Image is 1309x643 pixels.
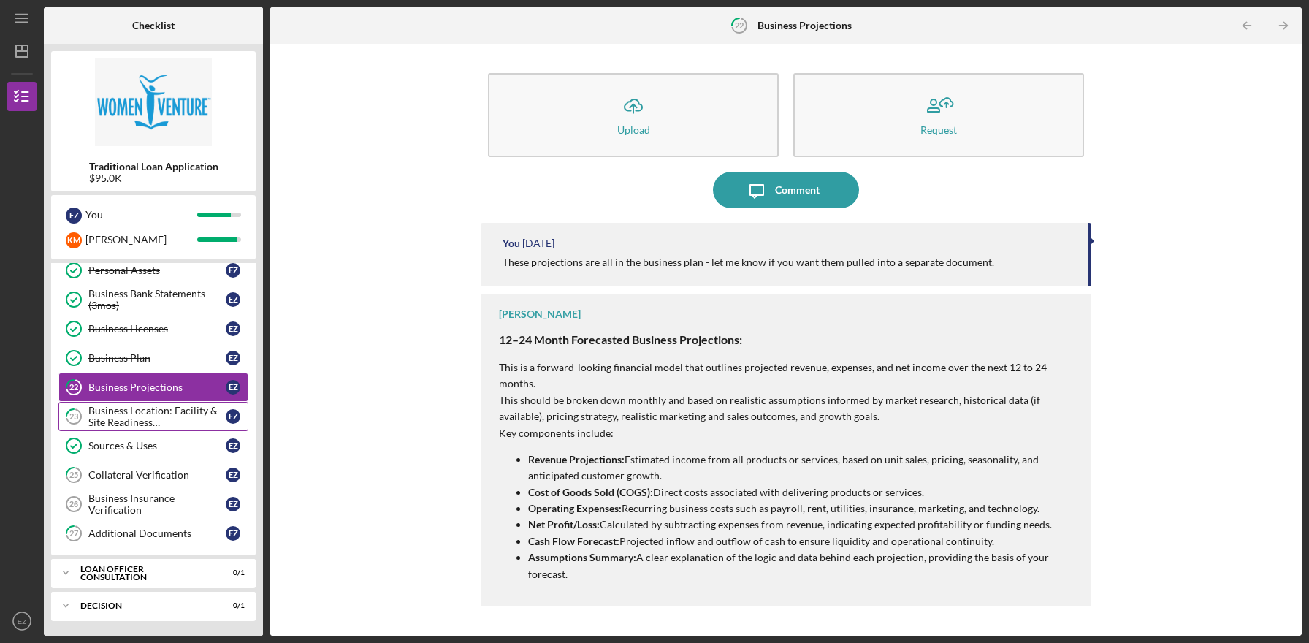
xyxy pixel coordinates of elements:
div: You [503,237,520,249]
a: Business LicensesEZ [58,314,248,343]
p: This is a forward-looking financial model that outlines projected revenue, expenses, and net inco... [499,359,1076,392]
tspan: 22 [735,20,744,30]
strong: Assumptions Summary: [528,551,636,563]
div: E Z [226,380,240,395]
div: E Z [226,321,240,336]
div: Business Plan [88,352,226,364]
a: 22Business ProjectionsEZ [58,373,248,402]
div: E Z [226,438,240,453]
div: E Z [226,497,240,511]
time: 2025-08-19 14:41 [522,237,554,249]
a: Personal AssetsEZ [58,256,248,285]
div: These projections are all in the business plan - let me know if you want them pulled into a separ... [503,256,994,268]
div: E Z [226,526,240,541]
tspan: 25 [69,471,78,480]
tspan: 22 [69,383,78,392]
div: Comment [775,172,820,208]
a: 27Additional DocumentsEZ [58,519,248,548]
div: Collateral Verification [88,469,226,481]
p: Projected inflow and outflow of cash to ensure liquidity and operational continuity. [528,533,1076,549]
strong: Cost of Goods Sold (COGS): [528,486,653,498]
button: Upload [488,73,779,157]
div: Loan Officer Consultation [80,565,208,582]
strong: 12–24 Month Forecasted Business Projections: [499,332,742,346]
div: [PERSON_NAME] [499,308,581,320]
p: Calculated by subtracting expenses from revenue, indicating expected profitability or funding needs. [528,517,1076,533]
a: Business Bank Statements (3mos)EZ [58,285,248,314]
div: E Z [226,263,240,278]
strong: Revenue Projections: [528,453,625,465]
strong: Cash Flow Forecast: [528,535,619,547]
text: EZ [18,617,26,625]
p: Recurring business costs such as payroll, rent, utilities, insurance, marketing, and technology. [528,501,1076,517]
strong: Net Profit/Loss: [528,518,600,530]
a: Sources & UsesEZ [58,431,248,460]
b: Traditional Loan Application [89,161,218,172]
div: Decision [80,601,208,610]
div: Business Projections [88,381,226,393]
b: Checklist [132,20,175,31]
button: Request [793,73,1084,157]
div: You [85,202,197,227]
tspan: 23 [69,412,78,422]
tspan: 26 [69,500,78,509]
div: Request [920,124,957,135]
div: Sources & Uses [88,440,226,452]
div: 0 / 1 [218,601,245,610]
a: 25Collateral VerificationEZ [58,460,248,490]
p: Direct costs associated with delivering products or services. [528,484,1076,501]
div: 0 / 1 [218,568,245,577]
div: Additional Documents [88,528,226,539]
a: 23Business Location: Facility & Site Readiness DocumentationEZ [58,402,248,431]
a: 26Business Insurance VerificationEZ [58,490,248,519]
button: Comment [713,172,859,208]
p: Key components include: [499,425,1076,441]
p: This should be broken down monthly and based on realistic assumptions informed by market research... [499,392,1076,425]
p: A clear explanation of the logic and data behind each projection, providing the basis of your for... [528,549,1076,582]
div: E Z [66,208,82,224]
div: E Z [226,468,240,482]
div: Business Location: Facility & Site Readiness Documentation [88,405,226,428]
div: [PERSON_NAME] [85,227,197,252]
img: Product logo [51,58,256,146]
b: Business Projections [757,20,852,31]
tspan: 27 [69,529,79,539]
div: E Z [226,409,240,424]
strong: Operating Expenses: [528,502,622,514]
div: E Z [226,292,240,307]
div: Personal Assets [88,265,226,276]
div: $95.0K [89,172,218,184]
div: K M [66,232,82,248]
a: Business PlanEZ [58,343,248,373]
p: Estimated income from all products or services, based on unit sales, pricing, seasonality, and an... [528,452,1076,484]
button: EZ [7,606,37,636]
div: Business Bank Statements (3mos) [88,288,226,311]
div: Business Licenses [88,323,226,335]
div: Business Insurance Verification [88,492,226,516]
div: Upload [617,124,650,135]
div: E Z [226,351,240,365]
